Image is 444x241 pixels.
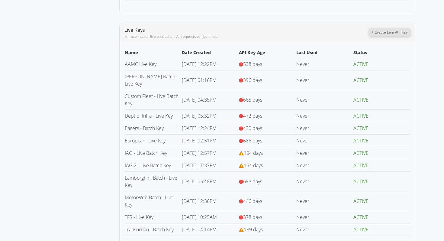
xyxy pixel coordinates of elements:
span: ACTIVE [353,96,368,103]
span: [DATE] 12:36PM [182,198,217,204]
span: 538 days [243,61,262,67]
span: Never [296,214,309,220]
span: Never [296,178,309,185]
span: 154 days [244,150,263,156]
button: + Create Live API Key [369,28,410,36]
a: IAG - Live Batch Key [125,150,167,156]
th: Name [124,49,182,58]
span: Never [296,150,309,156]
a: MotorWeb Batch - Live Key [125,194,173,208]
a: Eagers - Batch Key [125,125,164,132]
span: ACTIVE [353,61,368,67]
a: Dept of Infra - Live Key [125,112,173,119]
span: 686 days [243,137,262,144]
span: ACTIVE [353,125,368,132]
span: Live Keys [124,27,145,33]
a: TFS - Live Key [125,214,153,220]
span: Never [296,112,309,119]
span: [DATE] 10:25AM [182,214,217,220]
span: ACTIVE [353,226,368,233]
span: [DATE] 04:35PM [182,96,217,103]
span: Never [296,125,309,132]
th: Status [353,49,410,58]
span: ACTIVE [353,150,368,156]
span: ACTIVE [353,214,368,220]
span: 472 days [243,112,262,119]
a: Custom Fleet - Live Batch Key [125,93,179,107]
span: 378 days [243,214,262,220]
span: Never [296,162,309,169]
span: ACTIVE [353,112,368,119]
span: [DATE] 05:48PM [182,178,217,185]
span: 154 days [244,162,263,169]
span: Never [296,226,309,233]
span: Never [296,137,309,144]
span: ACTIVE [353,77,368,83]
span: [DATE] 01:16PM [182,77,217,83]
span: [DATE] 04:14PM [182,226,217,233]
th: Last Used [296,49,353,58]
a: Europcar - Live Key [125,137,166,144]
div: For use in your live application. All requests will be billed. [124,34,369,39]
span: ACTIVE [353,178,368,185]
span: [DATE] 05:32PM [182,112,217,119]
span: ACTIVE [353,198,368,204]
span: Never [296,198,309,204]
a: Transurban - Batch Key [125,226,174,233]
span: 396 days [243,77,262,83]
span: [DATE] 12:22PM [182,61,217,67]
span: [DATE] 11:37PM [182,162,217,169]
span: [DATE] 12:24PM [182,125,217,132]
span: Never [296,96,309,103]
span: 189 days [244,226,263,233]
span: ACTIVE [353,162,368,169]
th: Date Created [182,49,239,58]
a: Lamborghini Batch - Live Key [125,174,177,188]
span: ACTIVE [353,137,368,144]
span: Never [296,77,309,83]
a: IAG 2 - Live Batch Key [125,162,171,169]
span: 665 days [243,96,262,103]
a: AAMC Live Key [125,61,156,67]
th: API Key Age [239,49,296,58]
span: [DATE] 12:57PM [182,150,217,156]
span: Never [296,61,309,67]
a: [PERSON_NAME] Batch - Live Key [125,73,178,87]
span: [DATE] 02:51PM [182,137,217,144]
span: 446 days [243,198,262,204]
span: 430 days [243,125,262,132]
span: 693 days [243,178,262,185]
